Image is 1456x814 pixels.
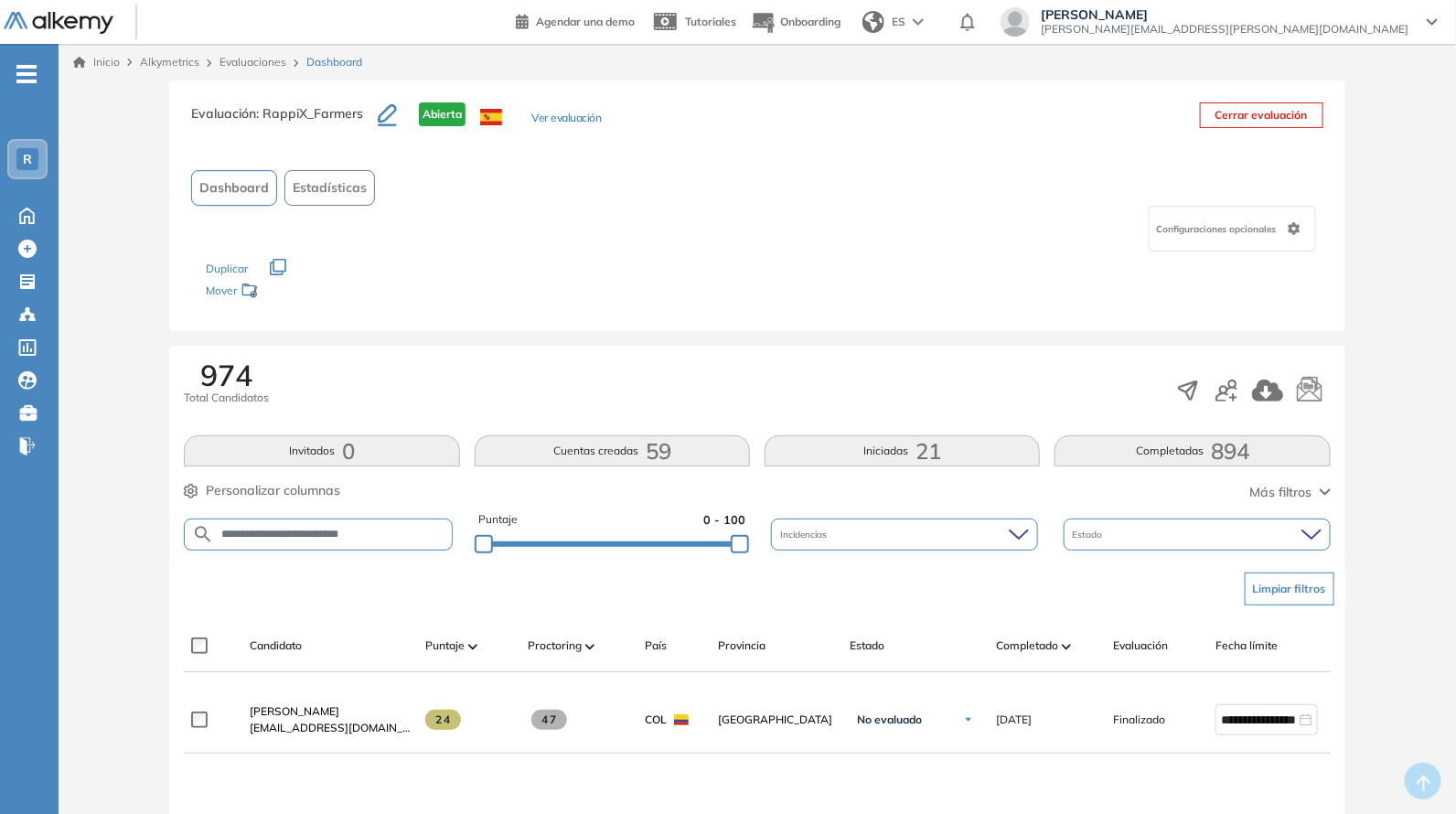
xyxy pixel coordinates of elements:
[468,644,477,649] img: [missing "en.ARROW_ALT" translation]
[219,55,286,69] a: Evaluaciones
[1149,206,1316,252] div: Configuraciones opcionales
[536,15,635,28] span: Agendar una demo
[73,54,120,70] a: Inicio
[780,528,830,541] span: Incidencias
[16,72,37,76] i: -
[850,637,884,654] span: Estado
[200,360,252,390] span: 974
[1245,573,1334,605] button: Limpiar filtros
[184,390,269,406] span: Total Candidatos
[425,710,461,730] span: 24
[516,9,635,31] a: Agendar una demo
[1200,102,1323,128] button: Cerrar evaluación
[250,704,339,718] span: [PERSON_NAME]
[996,712,1032,728] span: [DATE]
[718,637,765,654] span: Provincia
[206,481,340,500] span: Personalizar columnas
[1055,435,1330,466] button: Completadas894
[771,519,1038,551] div: Incidencias
[478,511,518,529] span: Puntaje
[250,637,302,654] span: Candidato
[206,262,248,275] span: Duplicar
[718,712,835,728] span: [GEOGRAPHIC_DATA]
[306,54,362,70] span: Dashboard
[751,3,840,42] button: Onboarding
[862,11,884,33] img: world
[892,14,905,30] span: ES
[528,637,582,654] span: Proctoring
[184,481,340,500] button: Personalizar columnas
[1073,528,1107,541] span: Estado
[531,710,567,730] span: 47
[780,15,840,28] span: Onboarding
[765,435,1040,466] button: Iniciadas21
[184,435,459,466] button: Invitados0
[425,637,465,654] span: Puntaje
[1041,7,1408,22] span: [PERSON_NAME]
[1064,519,1331,551] div: Estado
[1113,637,1168,654] span: Evaluación
[645,712,667,728] span: COL
[703,511,745,529] span: 0 - 100
[475,435,750,466] button: Cuentas creadas59
[284,170,375,206] button: Estadísticas
[1250,483,1331,502] button: Más filtros
[419,102,466,126] span: Abierta
[645,637,667,654] span: País
[140,55,199,69] span: Alkymetrics
[23,152,32,166] span: R
[1041,22,1408,37] span: [PERSON_NAME][EMAIL_ADDRESS][PERSON_NAME][DOMAIN_NAME]
[1113,712,1165,728] span: Finalizado
[199,178,269,198] span: Dashboard
[206,275,389,309] div: Mover
[674,714,689,725] img: COL
[1157,222,1280,236] span: Configuraciones opcionales
[191,102,378,141] h3: Evaluación
[1250,483,1312,502] span: Más filtros
[996,637,1058,654] span: Completado
[192,523,214,546] img: SEARCH_ALT
[256,105,363,122] span: : RappiX_Farmers
[531,110,601,129] button: Ver evaluación
[293,178,367,198] span: Estadísticas
[685,15,736,28] span: Tutoriales
[250,703,411,720] a: [PERSON_NAME]
[1215,637,1278,654] span: Fecha límite
[480,109,502,125] img: ESP
[250,720,411,736] span: [EMAIL_ADDRESS][DOMAIN_NAME]
[913,18,924,26] img: arrow
[4,12,113,35] img: Logo
[1062,644,1071,649] img: [missing "en.ARROW_ALT" translation]
[585,644,594,649] img: [missing "en.ARROW_ALT" translation]
[191,170,277,206] button: Dashboard
[857,712,922,727] span: No evaluado
[963,714,974,725] img: Ícono de flecha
